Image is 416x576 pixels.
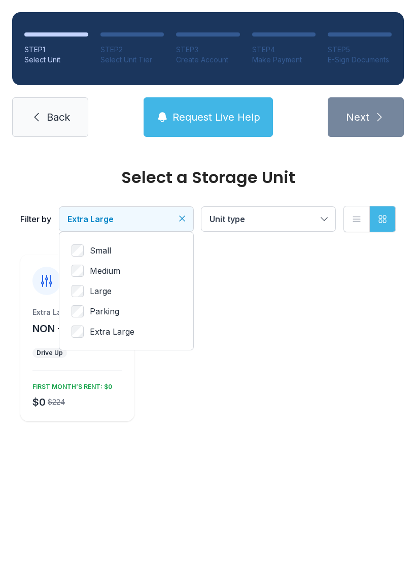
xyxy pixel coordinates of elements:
span: Unit type [210,214,245,224]
div: Select Unit [24,55,88,65]
span: Parking [90,305,119,317]
div: STEP 5 [328,45,392,55]
div: STEP 4 [252,45,316,55]
span: Extra Large [90,326,134,338]
span: Large [90,285,112,297]
input: Parking [72,305,84,317]
div: Filter by [20,213,51,225]
div: Create Account [176,55,240,65]
button: Unit type [201,207,335,231]
span: Medium [90,265,120,277]
div: Drive Up [37,349,63,357]
span: Next [346,110,369,124]
div: Make Payment [252,55,316,65]
button: Extra Large [59,207,193,231]
div: Select a Storage Unit [20,169,396,186]
div: Extra Large [32,307,122,317]
input: Small [72,244,84,257]
div: $0 [32,395,46,409]
div: STEP 1 [24,45,88,55]
div: STEP 3 [176,45,240,55]
span: NON - 10' x 40' [32,322,107,335]
button: NON - 10' x 40' [32,321,107,336]
span: Back [47,110,70,124]
input: Medium [72,265,84,277]
span: Small [90,244,111,257]
div: E-Sign Documents [328,55,392,65]
div: Select Unit Tier [100,55,164,65]
div: STEP 2 [100,45,164,55]
button: Clear filters [177,213,187,224]
input: Extra Large [72,326,84,338]
span: Extra Large [67,214,114,224]
input: Large [72,285,84,297]
span: Request Live Help [172,110,260,124]
div: $224 [48,397,65,407]
div: FIRST MONTH’S RENT: $0 [28,379,112,391]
